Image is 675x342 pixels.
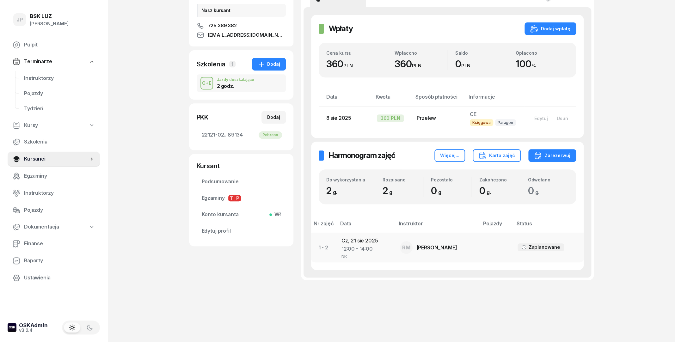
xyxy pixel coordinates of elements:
[261,111,286,124] button: Dodaj
[383,177,423,182] div: Rozpisano
[461,63,470,69] small: PLN
[534,152,570,159] div: Zarezerwuj
[24,206,95,214] span: Pojazdy
[202,178,281,186] span: Podsumowanie
[8,203,100,218] a: Pojazdy
[8,236,100,251] a: Finanse
[470,111,476,117] span: CE
[478,152,515,159] div: Karta zajęć
[531,63,536,69] small: %
[329,150,395,161] h2: Harmonogram zajęć
[528,149,576,162] button: Zarezerwuj
[208,22,237,29] span: 725 389 382
[417,114,460,122] div: Przelew
[24,172,95,180] span: Egzaminy
[487,189,491,195] small: g.
[217,78,254,82] div: Jazdy doszkalające
[24,257,95,265] span: Raporty
[311,233,336,262] td: 1 - 2
[16,17,23,22] span: JP
[534,116,548,121] div: Edytuj
[8,323,16,332] img: logo-xs-dark@2x.png
[470,119,493,126] span: Księgowa
[200,77,213,89] button: C+E
[8,253,100,268] a: Raporty
[197,174,286,189] a: Podsumowanie
[217,83,254,89] div: 2 godz.
[528,185,543,196] span: 0
[416,245,457,250] div: [PERSON_NAME]
[24,121,38,129] span: Kursy
[431,185,471,197] div: 0
[372,93,412,106] th: Kwota
[197,74,286,92] button: C+EJazdy doszkalające2 godz.
[329,24,353,34] h2: Wpłaty
[389,189,394,195] small: g.
[438,189,443,195] small: g.
[341,245,390,253] div: 12:00 - 14:00
[202,194,281,202] span: Egzaminy
[412,63,421,69] small: PLN
[528,243,560,251] div: Zaplanowane
[19,328,48,332] div: v3.2.4
[377,114,404,122] div: 360 PLN
[530,25,570,33] div: Dodaj wpłatę
[465,93,525,106] th: Informacje
[24,58,52,66] span: Terminarze
[259,131,282,139] div: Pobrano
[228,195,235,201] span: T
[412,93,465,106] th: Sposób płatności
[24,223,59,231] span: Dokumentacja
[267,113,280,121] div: Dodaj
[24,138,95,146] span: Szkolenia
[311,219,336,233] th: Nr zajęć
[199,79,214,87] div: C+E
[455,58,508,70] div: 0
[197,4,286,17] div: Nasz kursant
[202,131,281,139] span: 22121-02...89134
[24,155,89,163] span: Kursanci
[552,113,572,124] button: Usuń
[516,50,568,56] div: Opłacono
[495,119,516,126] span: Paragon
[24,104,95,113] span: Tydzień
[479,185,494,196] span: 0
[24,74,95,82] span: Instruktorzy
[8,118,100,132] a: Kursy
[383,185,397,196] span: 2
[19,86,100,101] a: Pojazdy
[24,41,95,49] span: Pulpit
[202,211,281,219] span: Konto kursanta
[8,168,100,184] a: Egzaminy
[8,54,100,69] a: Terminarze
[24,240,95,248] span: Finanse
[326,115,351,121] span: 8 sie 2025
[197,191,286,206] a: EgzaminyTP
[395,58,447,70] div: 360
[326,50,387,56] div: Cena kursu
[473,149,521,162] button: Karta zajęć
[197,22,286,29] a: 725 389 382
[197,60,226,69] div: Szkolenia
[229,61,236,67] span: 1
[258,60,280,68] div: Dodaj
[512,219,583,233] th: Status
[197,127,286,143] a: 22121-02...89134Pobrano
[202,227,281,235] span: Edytuj profil
[326,177,375,182] div: Do wykorzystania
[30,19,69,27] div: [PERSON_NAME]
[535,189,539,195] small: g.
[8,270,100,285] a: Ustawienia
[319,93,372,106] th: Data
[272,211,281,219] span: Wł
[336,219,395,233] th: Data
[343,63,353,69] small: PLN
[326,185,341,196] span: 2
[30,13,69,19] div: BSK LUZ
[525,22,576,35] button: Dodaj wpłatę
[19,101,100,116] a: Tydzień
[8,151,100,167] a: Kursanci
[8,37,100,52] a: Pulpit
[479,177,520,182] div: Zakończono
[235,195,241,201] span: P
